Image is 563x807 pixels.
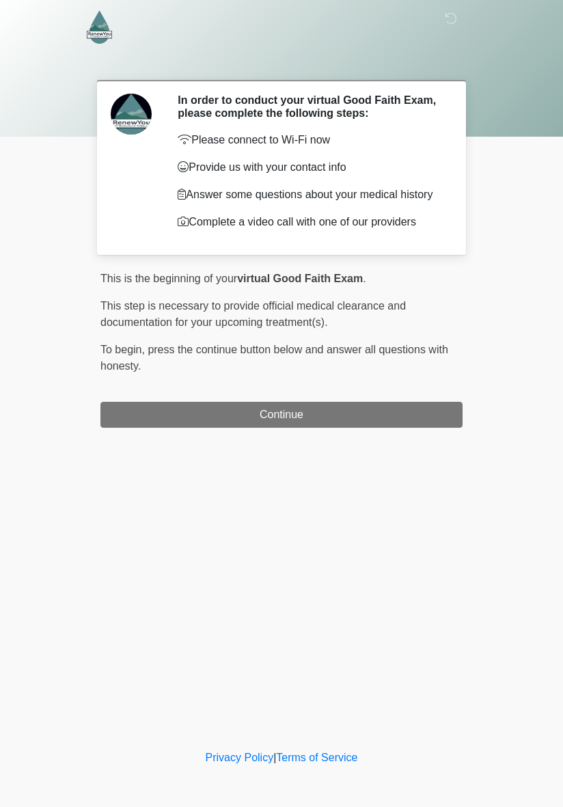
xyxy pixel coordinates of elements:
p: Answer some questions about your medical history [178,187,442,203]
span: This is the beginning of your [100,273,237,284]
button: Continue [100,402,463,428]
span: press the continue button below and answer all questions with honesty. [100,344,448,372]
span: To begin, [100,344,148,355]
p: Please connect to Wi-Fi now [178,132,442,148]
img: RenewYou IV Hydration and Wellness Logo [87,10,112,44]
a: Privacy Policy [206,752,274,763]
p: Provide us with your contact info [178,159,442,176]
span: This step is necessary to provide official medical clearance and documentation for your upcoming ... [100,300,406,328]
p: Complete a video call with one of our providers [178,214,442,230]
h2: In order to conduct your virtual Good Faith Exam, please complete the following steps: [178,94,442,120]
span: . [363,273,366,284]
h1: ‎ ‎ ‎ [90,49,473,74]
strong: virtual Good Faith Exam [237,273,363,284]
img: Agent Avatar [111,94,152,135]
a: Terms of Service [276,752,357,763]
a: | [273,752,276,763]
